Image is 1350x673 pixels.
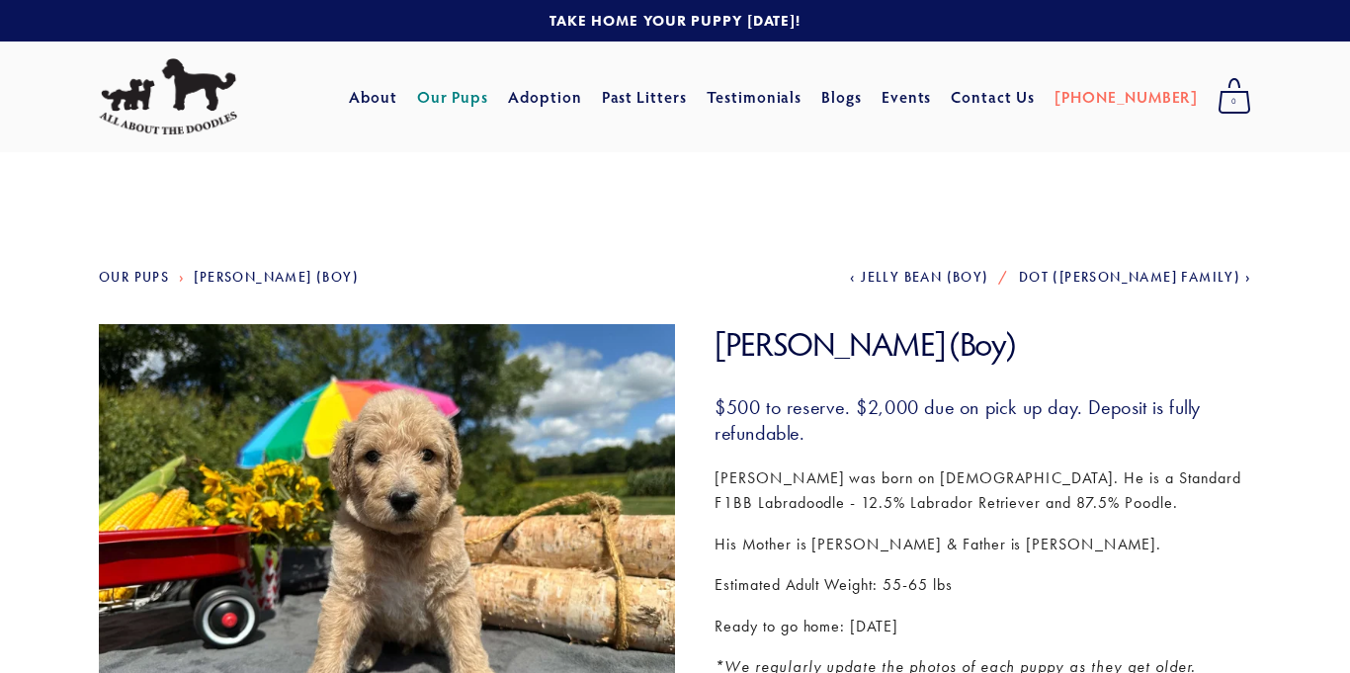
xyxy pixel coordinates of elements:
span: Jelly Bean (Boy) [861,269,988,286]
a: Testimonials [707,79,802,115]
p: [PERSON_NAME] was born on [DEMOGRAPHIC_DATA]. He is a Standard F1BB Labradoodle - 12.5% Labrador ... [715,465,1251,516]
a: Adoption [508,79,582,115]
img: All About The Doodles [99,58,237,135]
h3: $500 to reserve. $2,000 due on pick up day. Deposit is fully refundable. [715,394,1251,446]
a: Our Pups [99,269,169,286]
h1: [PERSON_NAME] (Boy) [715,324,1251,365]
a: Dot ([PERSON_NAME] Family) [1019,269,1251,286]
p: Estimated Adult Weight: 55-65 lbs [715,572,1251,598]
a: Our Pups [417,79,489,115]
a: Events [882,79,932,115]
a: Contact Us [951,79,1035,115]
a: Past Litters [602,86,688,107]
a: Blogs [821,79,862,115]
a: 0 items in cart [1208,72,1261,122]
span: Dot ([PERSON_NAME] Family) [1019,269,1240,286]
p: His Mother is [PERSON_NAME] & Father is [PERSON_NAME]. [715,532,1251,557]
a: [PERSON_NAME] (Boy) [194,269,359,286]
a: [PHONE_NUMBER] [1055,79,1198,115]
a: Jelly Bean (Boy) [850,269,988,286]
span: 0 [1218,89,1251,115]
a: About [349,79,397,115]
p: Ready to go home: [DATE] [715,614,1251,639]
